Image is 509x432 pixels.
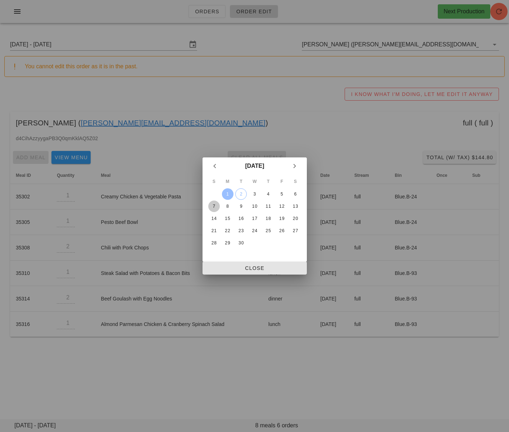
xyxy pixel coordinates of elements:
th: W [248,175,261,188]
div: 13 [290,204,301,209]
button: 5 [276,188,287,200]
button: 9 [235,201,247,212]
div: 14 [208,216,219,221]
th: F [275,175,288,188]
span: Close [208,265,301,271]
div: 29 [222,240,233,245]
button: 6 [290,188,301,200]
div: 4 [262,192,274,197]
div: 15 [222,216,233,221]
button: 3 [249,188,260,200]
div: 10 [249,204,260,209]
button: 20 [290,213,301,224]
button: Next month [288,160,301,173]
div: 21 [208,228,219,233]
th: S [208,175,221,188]
div: 17 [249,216,260,221]
button: Close [203,262,307,275]
button: 19 [276,213,287,224]
div: 26 [276,228,287,233]
button: 21 [208,225,219,236]
div: 5 [276,192,287,197]
button: 28 [208,237,219,249]
div: 7 [208,204,219,209]
th: M [221,175,234,188]
div: 18 [262,216,274,221]
button: 29 [222,237,233,249]
button: 8 [222,201,233,212]
button: 26 [276,225,287,236]
th: T [235,175,247,188]
button: 22 [222,225,233,236]
div: 8 [222,204,233,209]
button: 10 [249,201,260,212]
button: 17 [249,213,260,224]
button: 24 [249,225,260,236]
button: [DATE] [242,159,267,173]
button: 30 [235,237,247,249]
div: 23 [235,228,247,233]
div: 11 [262,204,274,209]
div: 1 [222,192,233,197]
div: 27 [290,228,301,233]
button: 7 [208,201,219,212]
button: 13 [290,201,301,212]
div: 20 [290,216,301,221]
button: Previous month [208,160,221,173]
button: 15 [222,213,233,224]
button: 4 [262,188,274,200]
button: 23 [235,225,247,236]
div: 22 [222,228,233,233]
button: 18 [262,213,274,224]
div: 2 [236,192,246,197]
button: 1 [222,188,233,200]
button: 27 [290,225,301,236]
th: T [262,175,274,188]
div: 16 [235,216,247,221]
div: 19 [276,216,287,221]
button: 16 [235,213,247,224]
div: 28 [208,240,219,245]
div: 30 [235,240,247,245]
div: 12 [276,204,287,209]
div: 25 [262,228,274,233]
button: 11 [262,201,274,212]
div: 9 [235,204,247,209]
button: 2 [235,188,247,200]
button: 14 [208,213,219,224]
div: 6 [290,192,301,197]
button: 12 [276,201,287,212]
div: 24 [249,228,260,233]
th: S [289,175,302,188]
button: 25 [262,225,274,236]
div: 3 [249,192,260,197]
